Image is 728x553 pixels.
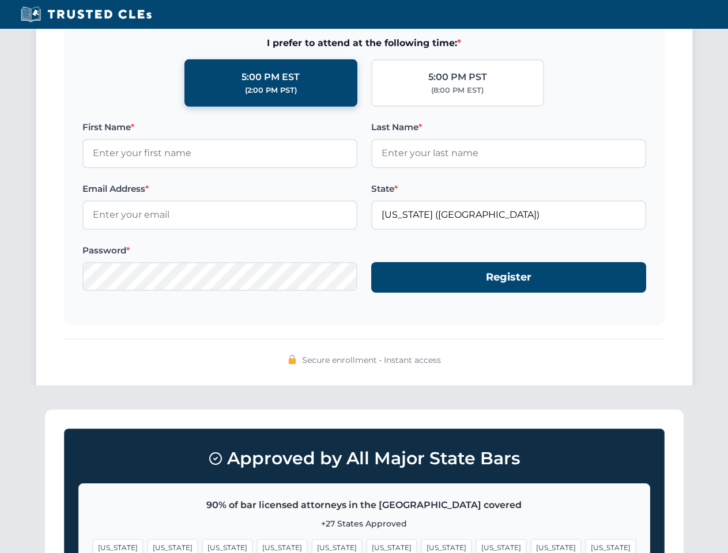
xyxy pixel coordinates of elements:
[82,182,357,196] label: Email Address
[371,262,646,293] button: Register
[82,36,646,51] span: I prefer to attend at the following time:
[78,443,650,474] h3: Approved by All Major State Bars
[302,354,441,366] span: Secure enrollment • Instant access
[371,182,646,196] label: State
[82,244,357,257] label: Password
[428,70,487,85] div: 5:00 PM PST
[371,139,646,168] input: Enter your last name
[82,200,357,229] input: Enter your email
[288,355,297,364] img: 🔒
[93,517,636,530] p: +27 States Approved
[17,6,155,23] img: Trusted CLEs
[93,498,636,513] p: 90% of bar licensed attorneys in the [GEOGRAPHIC_DATA] covered
[245,85,297,96] div: (2:00 PM PST)
[371,200,646,229] input: Florida (FL)
[82,120,357,134] label: First Name
[431,85,484,96] div: (8:00 PM EST)
[242,70,300,85] div: 5:00 PM EST
[371,120,646,134] label: Last Name
[82,139,357,168] input: Enter your first name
